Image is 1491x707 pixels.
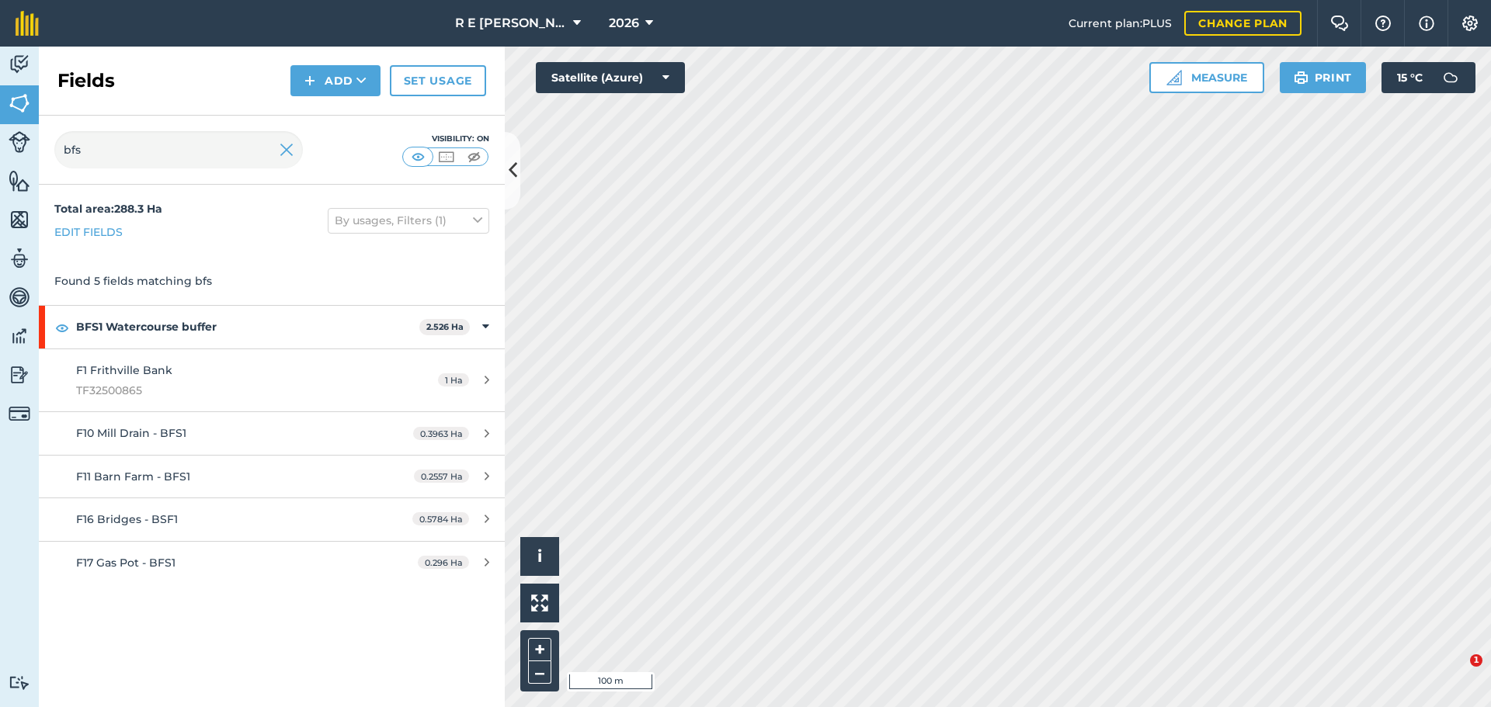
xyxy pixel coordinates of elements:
img: Four arrows, one pointing top left, one top right, one bottom right and the last bottom left [531,594,548,612]
span: 0.5784 Ha [412,512,469,525]
img: svg+xml;base64,PHN2ZyB4bWxucz0iaHR0cDovL3d3dy53My5vcmcvMjAwMC9zdmciIHdpZHRoPSIyMiIgaGVpZ2h0PSIzMC... [280,140,294,159]
a: Edit fields [54,224,123,241]
span: R E [PERSON_NAME] [455,14,567,33]
div: BFS1 Watercourse buffer2.526 Ha [39,306,505,348]
button: i [520,537,559,576]
img: A cog icon [1461,16,1479,31]
h2: Fields [57,68,115,93]
img: svg+xml;base64,PD94bWwgdmVyc2lvbj0iMS4wIiBlbmNvZGluZz0idXRmLTgiPz4KPCEtLSBHZW5lcmF0b3I6IEFkb2JlIE... [9,324,30,348]
input: Search [54,131,303,168]
span: Current plan : PLUS [1069,15,1172,32]
span: 15 ° C [1397,62,1423,93]
div: Visibility: On [402,133,489,145]
span: F10 Mill Drain - BFS1 [76,426,186,440]
span: i [537,546,542,566]
img: A question mark icon [1374,16,1392,31]
button: Satellite (Azure) [536,62,685,93]
a: F17 Gas Pot - BFS10.296 Ha [39,542,505,584]
a: F16 Bridges - BSF10.5784 Ha [39,498,505,540]
span: 1 [1470,654,1482,667]
span: 1 Ha [438,373,469,386]
img: svg+xml;base64,PD94bWwgdmVyc2lvbj0iMS4wIiBlbmNvZGluZz0idXRmLTgiPz4KPCEtLSBHZW5lcmF0b3I6IEFkb2JlIE... [9,247,30,270]
div: Found 5 fields matching bfs [39,257,505,305]
strong: BFS1 Watercourse buffer [76,306,419,348]
a: F10 Mill Drain - BFS10.3963 Ha [39,412,505,454]
strong: Total area : 288.3 Ha [54,202,162,216]
span: F17 Gas Pot - BFS1 [76,556,176,570]
button: + [528,638,551,661]
img: svg+xml;base64,PHN2ZyB4bWxucz0iaHR0cDovL3d3dy53My5vcmcvMjAwMC9zdmciIHdpZHRoPSIxOCIgaGVpZ2h0PSIyNC... [55,318,69,337]
img: Two speech bubbles overlapping with the left bubble in the forefront [1330,16,1349,31]
button: Measure [1149,62,1264,93]
img: Ruler icon [1166,70,1182,85]
span: 0.2557 Ha [414,470,469,483]
button: 15 °C [1382,62,1475,93]
button: Add [290,65,381,96]
a: Change plan [1184,11,1302,36]
img: svg+xml;base64,PD94bWwgdmVyc2lvbj0iMS4wIiBlbmNvZGluZz0idXRmLTgiPz4KPCEtLSBHZW5lcmF0b3I6IEFkb2JlIE... [1435,62,1466,93]
img: svg+xml;base64,PHN2ZyB4bWxucz0iaHR0cDovL3d3dy53My5vcmcvMjAwMC9zdmciIHdpZHRoPSIxNyIgaGVpZ2h0PSIxNy... [1419,14,1434,33]
img: svg+xml;base64,PD94bWwgdmVyc2lvbj0iMS4wIiBlbmNvZGluZz0idXRmLTgiPz4KPCEtLSBHZW5lcmF0b3I6IEFkb2JlIE... [9,53,30,76]
a: F11 Barn Farm - BFS10.2557 Ha [39,456,505,497]
img: svg+xml;base64,PHN2ZyB4bWxucz0iaHR0cDovL3d3dy53My5vcmcvMjAwMC9zdmciIHdpZHRoPSI1NiIgaGVpZ2h0PSI2MC... [9,92,30,115]
span: 2026 [609,14,639,33]
img: svg+xml;base64,PD94bWwgdmVyc2lvbj0iMS4wIiBlbmNvZGluZz0idXRmLTgiPz4KPCEtLSBHZW5lcmF0b3I6IEFkb2JlIE... [9,286,30,309]
img: svg+xml;base64,PHN2ZyB4bWxucz0iaHR0cDovL3d3dy53My5vcmcvMjAwMC9zdmciIHdpZHRoPSI1MCIgaGVpZ2h0PSI0MC... [436,149,456,165]
img: svg+xml;base64,PHN2ZyB4bWxucz0iaHR0cDovL3d3dy53My5vcmcvMjAwMC9zdmciIHdpZHRoPSI1NiIgaGVpZ2h0PSI2MC... [9,169,30,192]
img: svg+xml;base64,PHN2ZyB4bWxucz0iaHR0cDovL3d3dy53My5vcmcvMjAwMC9zdmciIHdpZHRoPSIxOSIgaGVpZ2h0PSIyNC... [1294,68,1309,87]
a: F1 Frithville BankTF325008651 Ha [39,349,505,412]
span: 0.296 Ha [418,556,469,569]
iframe: Intercom live chat [1438,654,1475,691]
span: F11 Barn Farm - BFS1 [76,470,190,483]
img: svg+xml;base64,PHN2ZyB4bWxucz0iaHR0cDovL3d3dy53My5vcmcvMjAwMC9zdmciIHdpZHRoPSIxNCIgaGVpZ2h0PSIyNC... [304,71,315,90]
img: svg+xml;base64,PHN2ZyB4bWxucz0iaHR0cDovL3d3dy53My5vcmcvMjAwMC9zdmciIHdpZHRoPSI1NiIgaGVpZ2h0PSI2MC... [9,208,30,231]
img: svg+xml;base64,PD94bWwgdmVyc2lvbj0iMS4wIiBlbmNvZGluZz0idXRmLTgiPz4KPCEtLSBHZW5lcmF0b3I6IEFkb2JlIE... [9,363,30,386]
button: – [528,661,551,684]
span: TF32500865 [76,382,368,399]
img: svg+xml;base64,PD94bWwgdmVyc2lvbj0iMS4wIiBlbmNvZGluZz0idXRmLTgiPz4KPCEtLSBHZW5lcmF0b3I6IEFkb2JlIE... [9,131,30,153]
img: svg+xml;base64,PHN2ZyB4bWxucz0iaHR0cDovL3d3dy53My5vcmcvMjAwMC9zdmciIHdpZHRoPSI1MCIgaGVpZ2h0PSI0MC... [408,149,428,165]
button: By usages, Filters (1) [328,208,489,233]
a: Set usage [390,65,486,96]
span: F16 Bridges - BSF1 [76,512,178,526]
img: svg+xml;base64,PD94bWwgdmVyc2lvbj0iMS4wIiBlbmNvZGluZz0idXRmLTgiPz4KPCEtLSBHZW5lcmF0b3I6IEFkb2JlIE... [9,403,30,425]
img: svg+xml;base64,PHN2ZyB4bWxucz0iaHR0cDovL3d3dy53My5vcmcvMjAwMC9zdmciIHdpZHRoPSI1MCIgaGVpZ2h0PSI0MC... [464,149,484,165]
img: svg+xml;base64,PD94bWwgdmVyc2lvbj0iMS4wIiBlbmNvZGluZz0idXRmLTgiPz4KPCEtLSBHZW5lcmF0b3I6IEFkb2JlIE... [9,675,30,690]
strong: 2.526 Ha [426,321,464,332]
img: fieldmargin Logo [16,11,39,36]
button: Print [1280,62,1367,93]
span: F1 Frithville Bank [76,363,172,377]
span: 0.3963 Ha [413,427,469,440]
